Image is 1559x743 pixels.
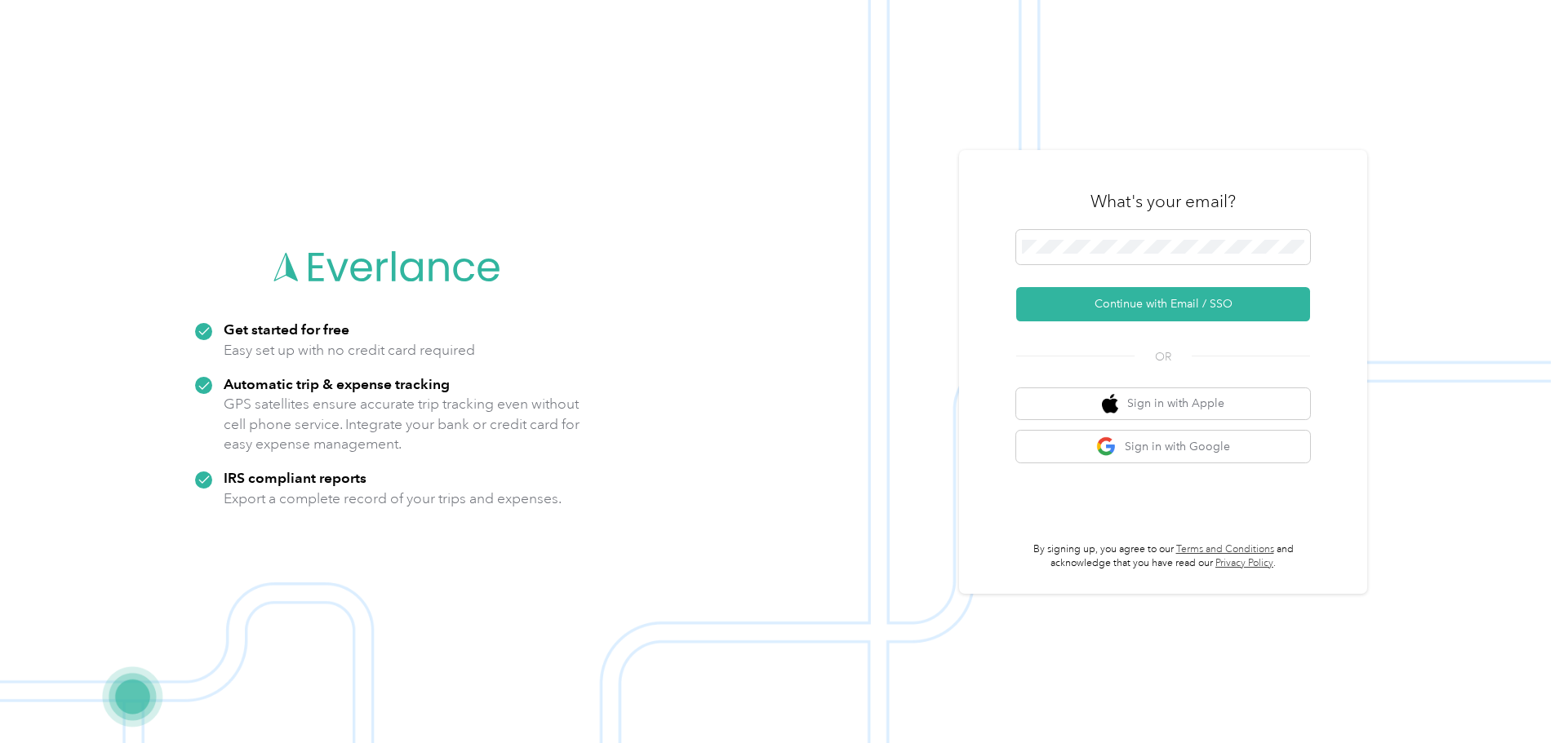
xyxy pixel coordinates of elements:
[1215,557,1273,569] a: Privacy Policy
[1016,287,1310,321] button: Continue with Email / SSO
[1135,348,1192,365] span: OR
[224,340,475,360] p: Easy set up with no credit card required
[224,321,349,338] strong: Get started for free
[1096,436,1117,457] img: google logo
[224,469,366,486] strong: IRS compliant reports
[224,375,450,392] strong: Automatic trip & expense tracking
[224,489,562,509] p: Export a complete record of your trips and expenses.
[1016,388,1310,420] button: apple logoSign in with Apple
[1176,543,1274,555] a: Terms and Conditions
[1016,431,1310,462] button: google logoSign in with Google
[1090,190,1236,213] h3: What's your email?
[224,394,580,454] p: GPS satellites ensure accurate trip tracking even without cell phone service. Integrate your bank...
[1102,394,1118,414] img: apple logo
[1016,542,1310,571] p: By signing up, you agree to our and acknowledge that you have read our .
